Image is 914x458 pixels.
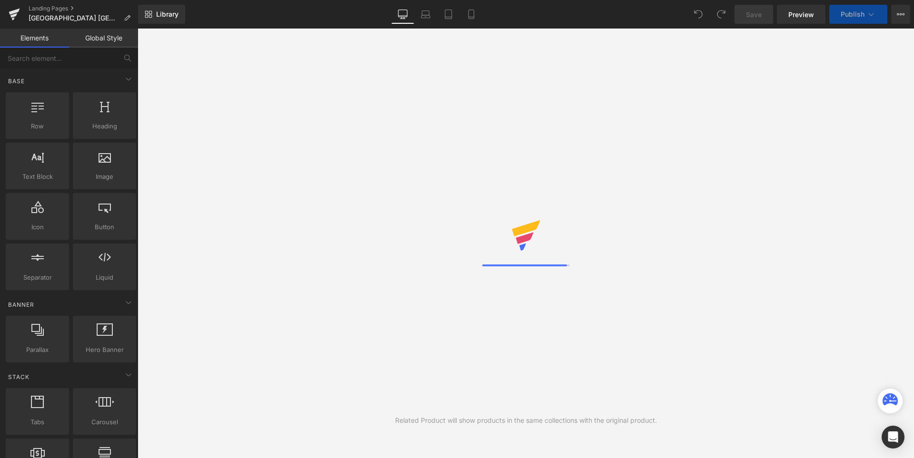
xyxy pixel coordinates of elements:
a: Mobile [460,5,483,24]
span: Image [76,172,133,182]
span: Hero Banner [76,345,133,355]
span: Publish [841,10,864,18]
button: Publish [829,5,887,24]
a: New Library [138,5,185,24]
span: Icon [9,222,66,232]
span: Button [76,222,133,232]
div: Related Product will show products in the same collections with the original product. [395,415,657,426]
a: Landing Pages [29,5,138,12]
button: Redo [712,5,731,24]
span: [GEOGRAPHIC_DATA] [GEOGRAPHIC_DATA] [29,14,120,22]
span: Banner [7,300,35,309]
span: Library [156,10,179,19]
div: Open Intercom Messenger [882,426,904,448]
span: Tabs [9,417,66,427]
button: More [891,5,910,24]
span: Stack [7,372,30,381]
span: Preview [788,10,814,19]
span: Liquid [76,273,133,283]
a: Global Style [69,29,138,48]
span: Row [9,121,66,131]
button: Undo [689,5,708,24]
span: Base [7,77,26,86]
span: Text Block [9,172,66,182]
a: Laptop [414,5,437,24]
span: Parallax [9,345,66,355]
span: Heading [76,121,133,131]
a: Tablet [437,5,460,24]
a: Preview [777,5,825,24]
span: Separator [9,273,66,283]
span: Carousel [76,417,133,427]
a: Desktop [391,5,414,24]
span: Save [746,10,762,19]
